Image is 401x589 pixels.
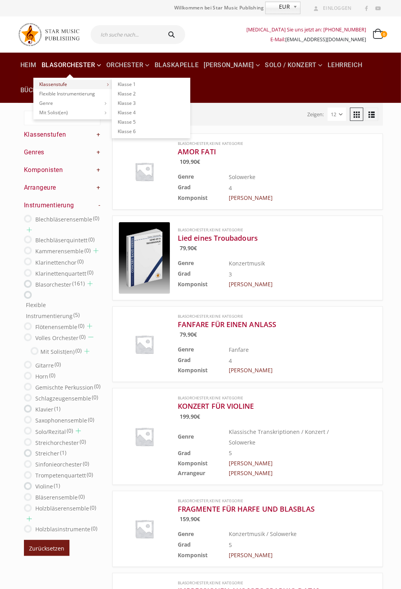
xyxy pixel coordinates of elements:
font: (0) [75,347,82,354]
a: Solo / Konzert [263,53,325,78]
font: Streicher [35,450,59,457]
a: [PERSON_NAME] [229,469,273,477]
font: Genre [178,530,194,538]
a: Klasse 2 [112,89,190,99]
font: FANFARE FÜR EINEN ANLASS [178,320,276,329]
font: Blasorchester [35,280,71,288]
a: + [97,130,101,139]
font: Streichorchester [35,439,79,446]
font: Sinfonieorchester [35,461,82,468]
font: (0) [83,460,89,467]
font: Keine Kategorie [210,227,243,232]
font: Blasorchester [178,580,208,585]
img: Platzhalter [119,503,170,554]
a: Kinderlistenöffner [76,428,81,434]
font: Bläserensemble [35,494,78,501]
a: [PERSON_NAME] [229,280,273,288]
font: 4 [229,357,232,364]
font: (0) [93,214,99,222]
font: Bücher / Literatur [20,86,86,94]
font: Lehrreich [328,61,363,69]
font: (0) [55,360,61,368]
img: Platzhalter [119,411,170,462]
a: Blasorchester [178,395,208,401]
a: Blasorchester [178,313,208,319]
font: Klasse 5 [118,119,136,125]
font: Klasse 3 [118,100,136,106]
font: (1) [54,405,60,412]
font: Orchester [106,61,144,69]
font: Genre [178,259,194,267]
img: Platzhalter [119,319,170,370]
font: Zurücksetzen [29,545,64,552]
font: 109,90 [180,158,197,165]
font: € [194,331,197,338]
input: Ich suche nach... [91,25,160,44]
font: (0) [92,393,98,401]
a: [PERSON_NAME] [202,53,262,78]
a: FRAGMENTE FÜR HARFE UND BLASBLAS [178,504,337,514]
font: Grad [178,356,191,364]
font: Holzbläserensemble [35,505,89,512]
font: Blasorchester [42,61,95,69]
a: AMOR FATI [178,147,337,156]
font: Klarinettenchor [35,258,77,266]
a: Kinderlistenöffner [87,324,92,329]
font: Grad [178,270,191,277]
font: Violine [35,483,53,490]
font: (1) [54,482,60,489]
a: Youtube [373,4,383,14]
font: [PERSON_NAME] [204,61,254,69]
a: Keine Kategorie [210,141,243,146]
font: 3 [229,271,232,278]
font: (0) [78,493,85,500]
font: Fanfare [229,346,249,353]
font: , [208,141,210,146]
font: (0) [90,504,96,511]
font: Komponisten [24,166,63,174]
font: Trompetenquartett [35,472,86,479]
font: Zeigen: [307,111,324,118]
a: Lehrreich [325,53,365,78]
a: Mit Solist(en) [33,108,112,117]
font: (0) [84,247,91,254]
font: - [99,201,101,209]
font: Solowerke [229,173,255,181]
font: (0) [88,236,95,243]
font: , [208,313,210,319]
font: 0 [383,31,385,37]
a: + [97,148,101,157]
a: Flexible Instrumentierung [33,89,112,99]
font: Klassische Transkriptionen / Konzert / Solowerke [229,428,329,446]
font: Blechbläserquintett [35,236,87,244]
font: Kammerensemble [35,247,84,255]
a: + [97,183,101,192]
a: Lied eines Troubadours [178,233,337,243]
font: (0) [94,382,100,390]
font: Lied eines Troubadours [178,233,258,243]
a: Genre [33,99,112,108]
font: (0) [91,525,97,532]
img: Platzhalter [119,146,170,197]
font: 159,90 [180,515,197,523]
font: Grad [178,541,191,548]
a: Rasteransicht [350,108,363,121]
font: Grad [178,183,191,191]
a: Kinderlistenöffner [88,335,93,340]
font: Klasse 6 [118,128,136,135]
img: Star Music Publishing [18,20,85,49]
font: Konzertmusik [229,260,265,267]
font: (0) [87,269,93,276]
a: Klasse 1 [112,80,190,89]
font: (0) [80,438,86,445]
font: (0) [79,333,86,340]
a: [PERSON_NAME] [229,194,273,201]
font: 4 [229,184,232,192]
font: Keine Kategorie [210,313,243,319]
font: Genre [178,173,194,180]
font: Komponist [178,551,208,559]
font: (0) [67,427,73,434]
